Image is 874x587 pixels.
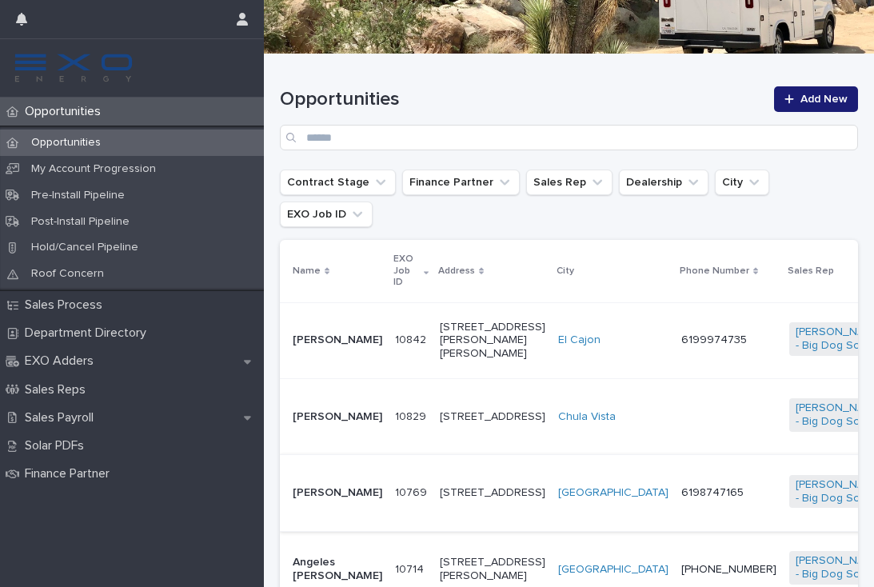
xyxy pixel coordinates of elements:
[774,86,858,112] a: Add New
[18,353,106,369] p: EXO Adders
[395,330,429,347] p: 10842
[293,486,382,500] p: [PERSON_NAME]
[438,262,475,280] p: Address
[18,410,106,425] p: Sales Payroll
[715,170,769,195] button: City
[526,170,613,195] button: Sales Rep
[18,162,169,176] p: My Account Progression
[395,560,427,577] p: 10714
[18,466,122,481] p: Finance Partner
[18,382,98,397] p: Sales Reps
[293,410,382,424] p: [PERSON_NAME]
[280,125,858,150] input: Search
[293,262,321,280] p: Name
[18,136,114,150] p: Opportunities
[558,563,668,577] a: [GEOGRAPHIC_DATA]
[18,189,138,202] p: Pre-Install Pipeline
[800,94,848,105] span: Add New
[280,170,396,195] button: Contract Stage
[440,410,545,424] p: [STREET_ADDRESS]
[558,410,616,424] a: Chula Vista
[395,407,429,424] p: 10829
[402,170,520,195] button: Finance Partner
[681,564,776,575] a: [PHONE_NUMBER]
[558,486,668,500] a: [GEOGRAPHIC_DATA]
[681,334,747,345] a: 6199974735
[680,262,749,280] p: Phone Number
[13,52,134,84] img: FKS5r6ZBThi8E5hshIGi
[280,202,373,227] button: EXO Job ID
[393,250,420,291] p: EXO Job ID
[18,215,142,229] p: Post-Install Pipeline
[557,262,574,280] p: City
[440,321,545,361] p: [STREET_ADDRESS][PERSON_NAME][PERSON_NAME]
[18,297,115,313] p: Sales Process
[293,556,382,583] p: Angeles [PERSON_NAME]
[395,483,430,500] p: 10769
[440,556,545,583] p: [STREET_ADDRESS][PERSON_NAME]
[18,438,97,453] p: Solar PDFs
[280,88,764,111] h1: Opportunities
[619,170,708,195] button: Dealership
[18,241,151,254] p: Hold/Cancel Pipeline
[440,486,545,500] p: [STREET_ADDRESS]
[18,104,114,119] p: Opportunities
[558,333,601,347] a: El Cajon
[18,325,159,341] p: Department Directory
[18,267,117,281] p: Roof Concern
[788,262,834,280] p: Sales Rep
[681,487,744,498] a: 6198747165
[293,333,382,347] p: [PERSON_NAME]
